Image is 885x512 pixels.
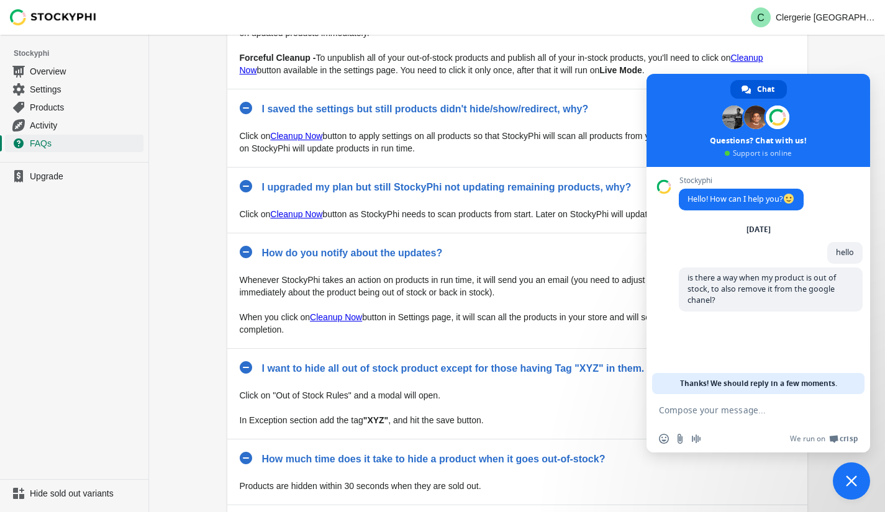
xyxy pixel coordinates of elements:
button: I upgraded my plan but still StockyPhi not updating remaining products, why? [235,176,637,199]
span: Avatar with initials C [751,7,771,27]
div: Click on button as StockyPhi needs to scan products from start. Later on StockyPhi will update pr... [240,208,795,220]
span: Hide sold out variants [30,487,141,500]
span: Send a file [675,434,685,444]
span: We run on [790,434,825,444]
strong: Forceful Cleanup - [240,53,316,63]
strong: "XYZ" [363,415,389,425]
text: C [757,12,765,23]
textarea: Compose your message... [659,405,830,416]
div: Products are hidden within 30 seconds when they are sold out. [240,480,795,492]
div: Close chat [833,462,870,500]
a: Settings [5,80,143,98]
span: Products [30,101,141,114]
span: Upgrade [30,170,141,182]
a: Cleanup Now [270,209,322,219]
span: Stockyphi [679,176,804,185]
a: Upgrade [5,168,143,185]
span: Hello! How can I help you? [688,194,795,204]
span: Audio message [691,434,701,444]
a: Overview [5,62,143,80]
span: Settings [30,83,141,96]
span: Thanks! We should reply in a few moments. [680,373,837,394]
h2: I saved the settings but still products didn't hide/show/redirect, why? [262,102,589,117]
button: I want to hide all out of stock product except for those having Tag "XYZ" in them. [235,357,650,380]
h2: I upgraded my plan but still StockyPhi not updating remaining products, why? [262,180,632,195]
button: How much time does it take to hide a product when it goes out-of-stock? [235,447,610,471]
div: Whenever StockyPhi takes an action on products in run time, it will send you an email (you need t... [240,274,795,336]
span: Overview [30,65,141,78]
div: Click on "Out of Stock Rules" and a modal will open. In Exception section add the tag , and hit t... [240,389,795,426]
span: Stockyphi [14,47,148,60]
div: [DATE] [747,226,771,233]
div: Click on button to apply settings on all products so that StockyPhi will scan all products from y... [240,130,795,155]
span: Chat [757,80,774,99]
a: We run onCrisp [790,434,858,444]
a: FAQs [5,134,143,152]
b: Live Mode [599,65,642,75]
img: Stockyphi [10,9,97,25]
span: Activity [30,119,141,132]
span: Crisp [840,434,858,444]
span: hello [836,247,854,258]
h2: I want to hide all out of stock product except for those having Tag "XYZ" in them. [262,361,645,376]
span: FAQs [30,137,141,150]
p: Clergerie [GEOGRAPHIC_DATA] - [GEOGRAPHIC_DATA] [776,12,875,22]
a: Products [5,98,143,116]
span: Insert an emoji [659,434,669,444]
a: Hide sold out variants [5,485,143,502]
span: is there a way when my product is out of stock, to also remove it from the google chanel? [688,272,836,305]
a: Cleanup Now [270,131,322,141]
h2: How do you notify about the updates? [262,246,443,261]
a: Activity [5,116,143,134]
button: How do you notify about the updates? [235,241,448,265]
a: Cleanup Now [240,53,763,75]
a: Cleanup Now [310,312,362,322]
h2: How much time does it take to hide a product when it goes out-of-stock? [262,452,606,467]
div: Chat [730,80,787,99]
button: I saved the settings but still products didn't hide/show/redirect, why? [235,97,594,121]
button: Avatar with initials CClergerie [GEOGRAPHIC_DATA] - [GEOGRAPHIC_DATA] [746,5,880,30]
